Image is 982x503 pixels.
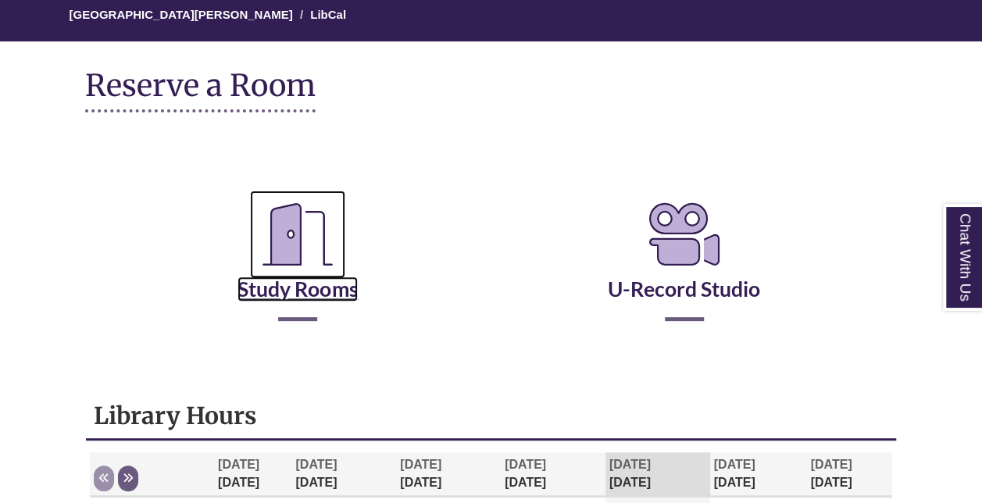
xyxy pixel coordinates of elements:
span: [DATE] [295,458,337,471]
th: [DATE] [396,452,501,497]
th: [DATE] [710,452,807,497]
span: [DATE] [609,458,651,471]
span: [DATE] [505,458,546,471]
th: [DATE] [605,452,710,497]
span: [DATE] [400,458,441,471]
th: [DATE] [214,452,291,497]
a: LibCal [310,8,346,21]
a: [GEOGRAPHIC_DATA][PERSON_NAME] [70,8,293,21]
span: [DATE] [218,458,259,471]
th: [DATE] [501,452,605,497]
th: [DATE] [291,452,396,497]
span: [DATE] [810,458,852,471]
div: Reserve a Room [85,152,896,367]
th: [DATE] [806,452,891,497]
h1: Library Hours [94,401,887,430]
a: U-Record Studio [608,237,760,301]
button: Previous week [94,466,114,491]
a: Study Rooms [237,237,358,301]
h1: Reserve a Room [85,69,316,112]
button: Next week [118,466,138,491]
span: [DATE] [714,458,755,471]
